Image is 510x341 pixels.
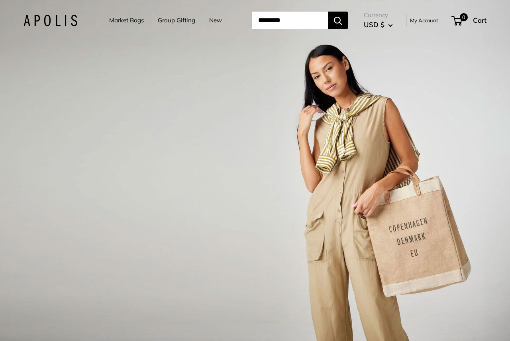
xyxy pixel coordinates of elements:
[452,14,486,27] a: 0 Cart
[473,16,486,24] span: Cart
[158,15,195,26] a: Group Gifting
[24,15,77,26] img: Apolis
[364,20,384,29] span: USD $
[209,15,222,26] a: New
[328,12,348,29] button: Search
[109,15,144,26] a: Market Bags
[364,18,393,31] button: USD $
[252,12,328,29] input: Search...
[364,10,393,21] span: Currency
[410,16,438,25] a: My Account
[460,13,468,21] span: 0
